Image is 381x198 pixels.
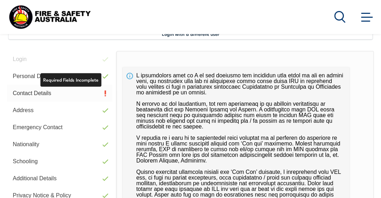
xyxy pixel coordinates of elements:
a: Additional Details [7,170,112,187]
span: Login with a different user [162,31,219,37]
a: Emergency Contact [7,119,112,136]
a: Contact Details [7,85,112,102]
a: Address [7,102,112,119]
a: Schooling [7,153,112,170]
a: Nationality [7,136,112,153]
a: Personal Details [7,68,112,85]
